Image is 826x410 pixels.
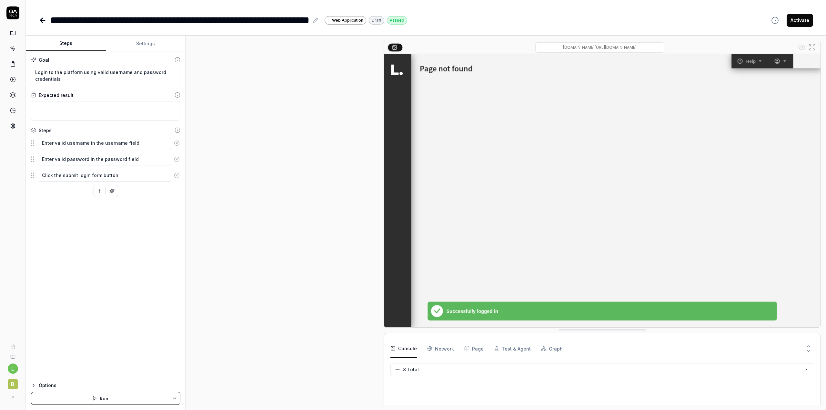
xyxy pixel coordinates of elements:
a: Web Application [325,16,366,25]
button: Remove step [171,137,183,150]
button: Settings [106,36,186,51]
button: Console [390,340,417,358]
div: Steps [39,127,52,134]
button: Steps [26,36,106,51]
button: B [3,374,23,391]
button: l [8,363,18,374]
button: Graph [541,340,563,358]
img: Screenshot [384,54,821,327]
div: Expected result [39,92,74,99]
a: Book a call with us [3,339,23,349]
button: Page [464,340,484,358]
button: Options [31,382,180,389]
button: Activate [787,14,813,27]
span: Web Application [332,17,363,23]
button: Run [31,392,169,405]
button: Test & Agent [494,340,531,358]
button: Network [427,340,454,358]
div: Suggestions [31,136,180,150]
button: Remove step [171,153,183,166]
button: Open in full screen [807,42,817,52]
button: View version history [767,14,783,27]
div: Suggestions [31,169,180,182]
div: Suggestions [31,152,180,166]
div: Draft [369,16,384,25]
button: Show all interative elements [797,42,807,52]
div: Goal [39,57,49,63]
a: Documentation [3,349,23,360]
button: Remove step [171,169,183,182]
div: Options [39,382,180,389]
div: Passed [387,16,407,25]
span: B [8,379,18,389]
